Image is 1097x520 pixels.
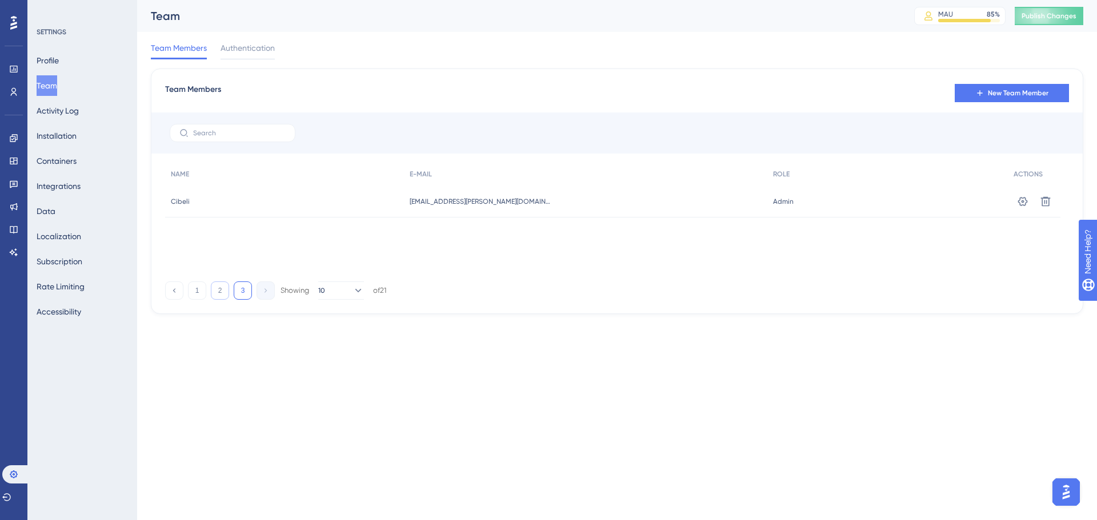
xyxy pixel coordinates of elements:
button: 10 [318,281,364,300]
span: New Team Member [988,88,1048,98]
div: Showing [281,285,309,296]
button: Rate Limiting [37,276,85,297]
button: New Team Member [955,84,1069,102]
span: ACTIONS [1014,170,1043,179]
iframe: UserGuiding AI Assistant Launcher [1049,475,1083,509]
div: 85 % [987,10,1000,19]
div: SETTINGS [37,27,129,37]
button: Subscription [37,251,82,272]
span: ROLE [773,170,790,179]
button: Team [37,75,57,96]
div: of 21 [373,285,386,296]
button: Publish Changes [1015,7,1083,25]
button: Containers [37,151,77,171]
button: 3 [234,281,252,300]
button: Activity Log [37,100,79,121]
span: E-MAIL [410,170,432,179]
span: NAME [171,170,189,179]
span: Admin [773,197,794,206]
span: Team Members [165,83,221,103]
button: 1 [188,281,206,300]
button: 2 [211,281,229,300]
span: Publish Changes [1022,11,1076,21]
span: Need Help? [27,3,71,17]
button: Integrations [37,176,81,196]
button: Profile [37,50,59,71]
button: Accessibility [37,301,81,322]
div: MAU [938,10,953,19]
span: Authentication [221,41,275,55]
span: Team Members [151,41,207,55]
span: Cibeli [171,197,190,206]
input: Search [193,129,286,137]
button: Data [37,201,55,221]
span: [EMAIL_ADDRESS][PERSON_NAME][DOMAIN_NAME] [410,197,552,206]
span: 10 [318,286,325,295]
button: Localization [37,226,81,247]
div: Team [151,8,886,24]
button: Installation [37,126,77,146]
